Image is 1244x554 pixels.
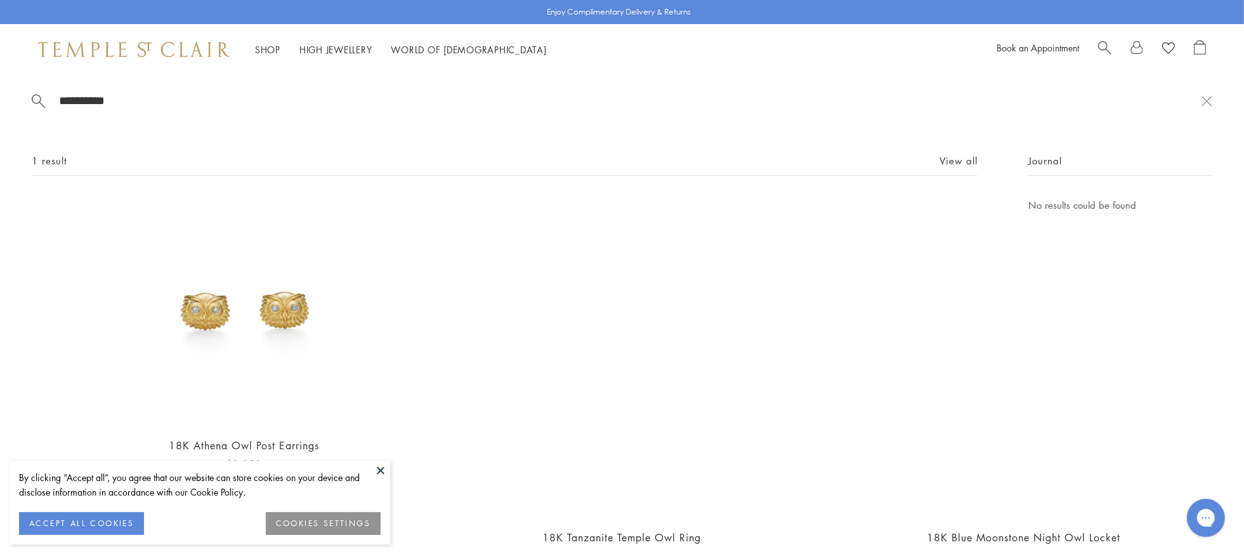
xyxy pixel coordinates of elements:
[1028,153,1062,169] span: Journal
[1181,494,1231,541] iframe: Gorgias live chat messenger
[1028,197,1212,213] p: No results could be found
[940,154,978,168] a: View all
[391,43,547,56] a: World of [DEMOGRAPHIC_DATA]World of [DEMOGRAPHIC_DATA]
[226,456,261,471] span: $1,950
[1162,40,1175,59] a: View Wishlist
[547,6,691,18] p: Enjoy Complimentary Delivery & Returns
[542,531,701,544] a: 18K Tanzanite Temple Owl Ring
[299,43,372,56] a: High JewelleryHigh Jewellery
[997,41,1079,54] a: Book an Appointment
[1098,40,1111,59] a: Search
[266,512,381,535] button: COOKIES SETTINGS
[255,42,547,58] nav: Main navigation
[927,531,1121,544] a: 18K Blue Moonstone Night Owl Locket
[38,42,230,57] img: Temple St. Clair
[1194,40,1206,59] a: Open Shopping Bag
[19,470,381,499] div: By clicking “Accept all”, you agree that our website can store cookies on your device and disclos...
[255,43,280,56] a: ShopShop
[169,439,319,452] a: 18K Athena Owl Post Earrings
[19,512,144,535] button: ACCEPT ALL COOKIES
[32,153,67,169] span: 1 result
[129,197,358,426] img: 18K Athena Owl Post Earrings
